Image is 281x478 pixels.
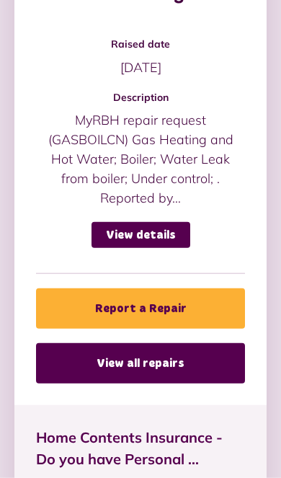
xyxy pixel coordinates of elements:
h4: Description [36,92,245,104]
a: View details [92,222,190,248]
a: View all repairs [36,343,245,384]
a: Report a Repair [36,288,245,329]
span: Home Contents Insurance - Do you have Personal ... [36,427,245,470]
div: [DATE] [36,31,245,84]
h4: Raised date [36,38,245,50]
div: MyRBH repair request (GASBOILCN) Gas Heating and Hot Water; Boiler; Water Leak from boiler; Under... [36,84,245,216]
